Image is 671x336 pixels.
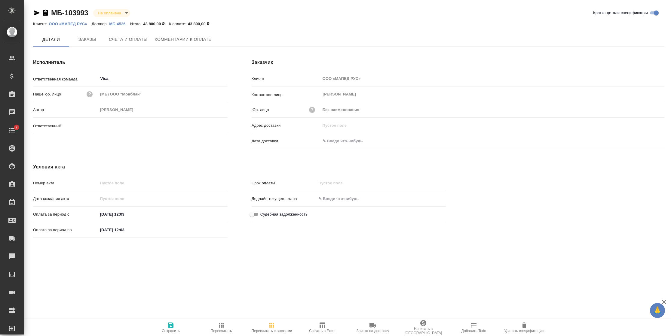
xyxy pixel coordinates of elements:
p: Дата доставки [252,138,320,144]
p: Итого: [130,22,143,26]
p: Ответственный [33,123,98,129]
input: Пустое поле [98,105,228,114]
button: Open [224,78,225,79]
button: Open [224,125,225,126]
p: 43 800,00 ₽ [143,22,169,26]
span: 🙏 [652,304,663,317]
p: Клиент: [33,22,49,26]
input: Пустое поле [320,105,664,114]
input: ✎ Введи что-нибудь [320,137,373,145]
div: Не оплачена [93,9,130,17]
p: Наше юр. лицо [33,91,61,97]
p: ООО «МАПЕД РУС» [49,22,91,26]
p: Клиент [252,76,320,82]
input: ✎ Введи что-нибудь [98,226,151,234]
p: Адрес доставки [252,123,320,129]
span: Детали [37,36,66,43]
input: Пустое поле [98,194,151,203]
span: Комментарии к оплате [155,36,212,43]
h4: Заказчик [252,59,664,66]
button: Скопировать ссылку для ЯМессенджера [33,9,40,17]
p: Дедлайн текущего этапа [252,196,317,202]
span: Кратко детали спецификации [593,10,648,16]
span: Заказы [73,36,102,43]
h4: Условия акта [33,163,446,171]
p: К оплате: [169,22,188,26]
a: 7 [2,123,23,138]
a: МБ-103993 [51,9,88,17]
p: МБ-4526 [109,22,130,26]
a: МБ-4526 [109,21,130,26]
input: Пустое поле [320,74,664,83]
p: Договор: [92,22,109,26]
span: Счета и оплаты [109,36,148,43]
p: Срок оплаты [252,180,317,186]
p: Контактное лицо [252,92,320,98]
p: Дата создания акта [33,196,98,202]
p: Оплата за период по [33,227,98,233]
span: Судебная задолженность [260,211,308,217]
p: Автор [33,107,98,113]
button: 🙏 [650,303,665,318]
input: ✎ Введи что-нибудь [98,210,151,219]
input: Пустое поле [98,179,228,187]
input: ✎ Введи что-нибудь [316,194,369,203]
span: 7 [12,124,21,130]
a: ООО «МАПЕД РУС» [49,21,91,26]
p: Оплата за период с [33,211,98,217]
p: 43 800,00 ₽ [188,22,214,26]
input: Пустое поле [98,90,228,98]
h4: Исполнитель [33,59,228,66]
p: Ответственная команда [33,76,98,82]
input: Пустое поле [320,121,664,130]
p: Номер акта [33,180,98,186]
p: Юр. лицо [252,107,269,113]
input: Пустое поле [316,179,369,187]
button: Скопировать ссылку [42,9,49,17]
button: Не оплачена [96,11,123,16]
